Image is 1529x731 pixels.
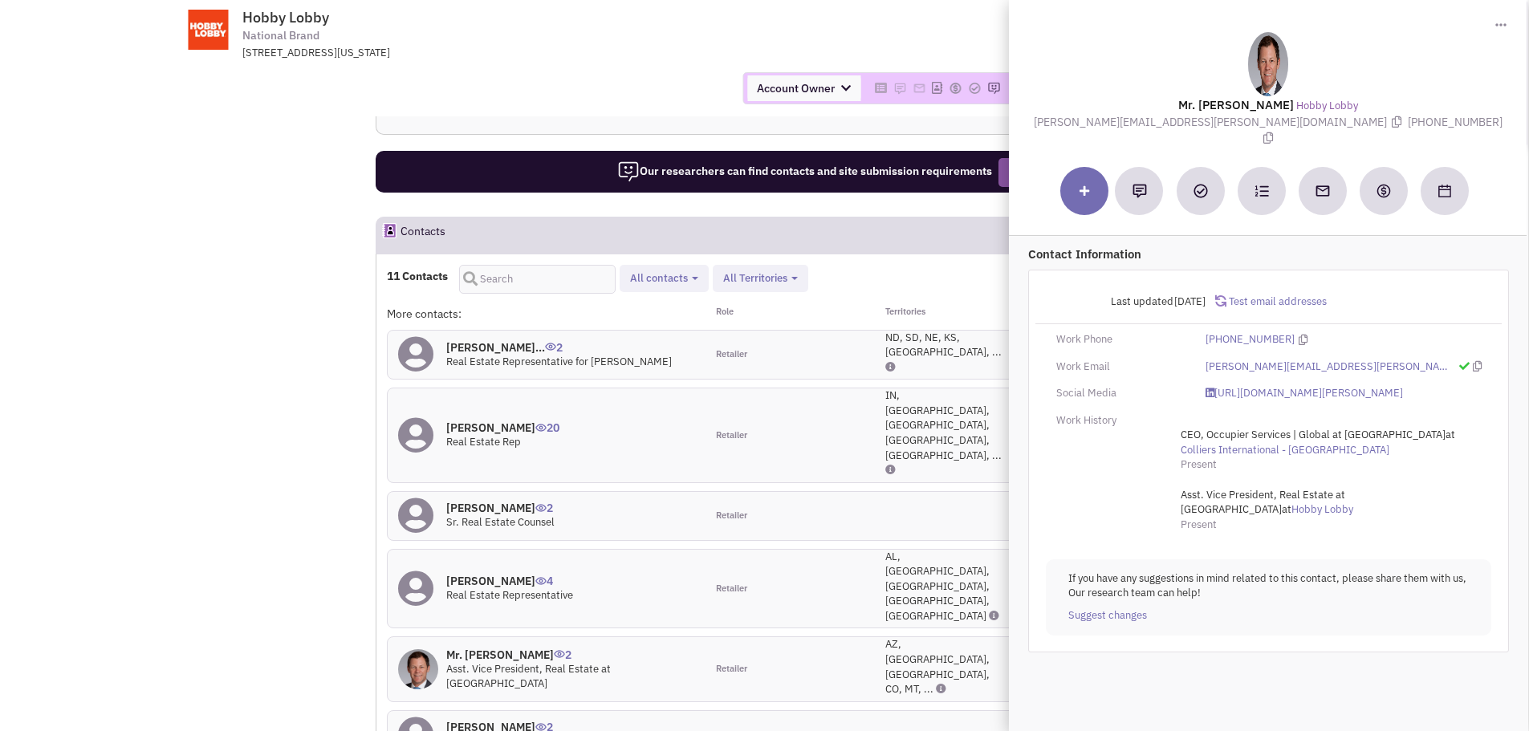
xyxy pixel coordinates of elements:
span: 2 [554,636,571,662]
span: ND, SD, NE, KS, [GEOGRAPHIC_DATA], ... [885,331,1002,359]
span: [DATE] [1173,294,1205,308]
span: Our researchers can find contacts and site submission requirements [617,164,992,178]
span: Asst. Vice President, Real Estate at [GEOGRAPHIC_DATA] [446,662,611,691]
span: All Territories [723,271,787,285]
a: [PHONE_NUMBER] [1206,332,1295,347]
span: at [1181,488,1353,517]
span: All contacts [630,271,688,285]
span: Test email addresses [1226,294,1326,308]
a: [URL][DOMAIN_NAME][PERSON_NAME] [1206,386,1403,401]
button: All Territories [718,270,803,287]
span: [PERSON_NAME][EMAIL_ADDRESS][PERSON_NAME][DOMAIN_NAME] [1035,115,1408,129]
img: www.hobbylobby.com [171,10,245,50]
img: Please add to your accounts [949,82,962,95]
img: Please add to your accounts [987,82,1000,95]
span: 2 [535,489,553,515]
span: Present [1181,457,1217,471]
p: If you have any suggestions in mind related to this contact, please share them with us, Our resea... [1068,571,1470,601]
img: icon-UserInteraction.png [554,650,565,658]
span: Account Owner [747,75,860,101]
div: Work History [1046,413,1194,428]
span: AZ, [GEOGRAPHIC_DATA], [GEOGRAPHIC_DATA], CO, MT, ... [885,637,990,696]
div: Role [706,306,864,322]
input: Search [459,265,616,294]
span: AL, [GEOGRAPHIC_DATA], [GEOGRAPHIC_DATA], [GEOGRAPHIC_DATA], [GEOGRAPHIC_DATA] [885,550,990,623]
img: Please add to your accounts [893,82,906,95]
img: icon-UserInteraction.png [535,424,547,432]
h4: [PERSON_NAME] [446,420,559,435]
img: Schedule a Meeting [1438,185,1451,197]
div: Work Email [1046,359,1194,375]
a: Hobby Lobby [1296,99,1358,114]
span: at [1181,428,1455,457]
span: Present [1181,518,1217,531]
span: Retailer [716,429,747,442]
span: Hobby Lobby [242,8,329,26]
div: More contacts: [387,306,705,322]
img: icon-researcher-20.png [617,160,640,183]
h4: [PERSON_NAME] [446,574,573,588]
button: All contacts [625,270,703,287]
div: Last updated [1046,286,1215,317]
span: Real Estate Representative [446,588,573,602]
h4: Mr. [PERSON_NAME] [446,648,695,662]
span: Retailer [716,510,747,522]
a: Colliers International - [GEOGRAPHIC_DATA] [1181,443,1389,458]
div: [STREET_ADDRESS][US_STATE] [242,46,661,61]
div: Territories [864,306,1023,322]
h4: [PERSON_NAME]... [446,340,672,355]
span: National Brand [242,27,319,44]
h4: 11 Contacts [387,269,448,283]
span: 2 [545,328,563,355]
img: Please add to your accounts [968,82,981,95]
span: Asst. Vice President, Real Estate at [GEOGRAPHIC_DATA] [1181,488,1345,517]
span: Retailer [716,583,747,595]
img: Add a Task [1194,184,1208,198]
img: Create a deal [1376,183,1392,199]
img: icon-UserInteraction.png [535,723,547,731]
button: Request Research [998,158,1111,187]
img: icon-UserInteraction.png [535,577,547,585]
span: 4 [535,562,553,588]
img: Subscribe to a cadence [1255,184,1269,198]
span: Retailer [716,348,747,361]
a: Suggest changes [1068,608,1147,623]
a: [PERSON_NAME][EMAIL_ADDRESS][PERSON_NAME][DOMAIN_NAME] [1206,359,1454,375]
a: Hobby Lobby [1291,502,1353,518]
img: icon-UserInteraction.png [545,343,556,351]
span: Real Estate Rep [446,435,521,449]
p: Contact Information [1028,246,1510,262]
span: Retailer [716,663,747,676]
img: icon-UserInteraction.png [535,504,547,512]
div: Social Media [1046,386,1194,401]
img: DZwaLJBIjkqX4Il3Sz36OQ.png [1248,32,1288,96]
span: IN, [GEOGRAPHIC_DATA], [GEOGRAPHIC_DATA], [GEOGRAPHIC_DATA], [GEOGRAPHIC_DATA], ... [885,388,1002,461]
img: DZwaLJBIjkqX4Il3Sz36OQ.png [398,649,438,689]
span: CEO, Occupier Services | Global at [GEOGRAPHIC_DATA] [1181,428,1446,441]
span: 20 [535,408,559,435]
lable: Mr. [PERSON_NAME] [1178,97,1294,112]
div: Work Phone [1046,332,1194,347]
img: Send an email [1315,183,1331,199]
h4: [PERSON_NAME] [446,501,555,515]
span: Sr. Real Estate Counsel [446,515,555,529]
img: Add a note [1133,184,1147,198]
h2: Contacts [401,217,445,253]
span: Real Estate Representative for [PERSON_NAME] [446,355,672,368]
img: Please add to your accounts [913,82,925,95]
